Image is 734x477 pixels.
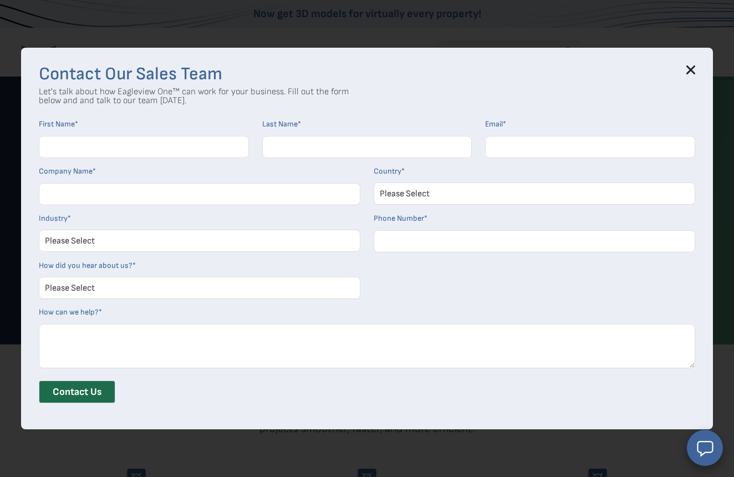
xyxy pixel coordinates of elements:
p: Let's talk about how Eagleview One™ can work for your business. Fill out the form below and and t... [39,88,349,105]
span: How can we help? [39,307,99,317]
span: Phone Number [374,214,424,223]
h3: Contact Our Sales Team [39,65,695,83]
span: Country [374,166,401,176]
span: Email [485,119,503,129]
span: First Name [39,119,75,129]
span: Last Name [262,119,298,129]
button: Open chat window [687,430,723,466]
span: Industry [39,214,68,223]
span: How did you hear about us? [39,261,132,270]
span: Company Name [39,166,93,176]
input: Contact Us [39,380,115,404]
